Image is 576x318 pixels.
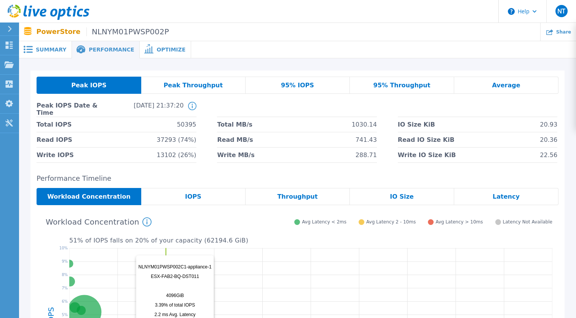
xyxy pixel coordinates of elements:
span: 37293 (74%) [157,132,196,147]
span: Summary [36,47,66,52]
span: Total IOPS [37,117,72,132]
span: 95% Throughput [373,82,431,88]
span: 95% IOPS [281,82,314,88]
span: 288.71 [356,148,377,162]
span: Workload Concentration [47,194,131,200]
span: 20.36 [540,132,557,147]
span: Optimize [156,47,185,52]
span: Total MB/s [217,117,252,132]
span: NT [557,8,565,14]
text: 9% [62,259,68,263]
span: [DATE] 21:37:20 [110,102,183,117]
span: Read IOPS [37,132,72,147]
span: IOPS [185,194,201,200]
p: 51 % of IOPS falls on 20 % of your capacity ( 62194.6 GiB ) [69,237,552,244]
span: Read MB/s [217,132,253,147]
span: Peak IOPS Date & Time [37,102,110,117]
span: IO Size [390,194,413,200]
span: Write IOPS [37,148,74,162]
span: Write MB/s [217,148,254,162]
p: PowerStore [37,27,169,36]
span: Throughput [277,194,318,200]
text: 8% [62,273,68,277]
span: 20.93 [540,117,557,132]
span: 741.43 [356,132,377,147]
span: Latency Not Available [503,219,552,225]
span: Peak Throughput [164,82,223,88]
span: Latency [493,194,520,200]
span: 22.56 [540,148,557,162]
span: IO Size KiB [398,117,435,132]
span: 1030.14 [352,117,377,132]
h2: Performance Timeline [37,175,558,183]
span: Share [556,30,571,34]
span: Read IO Size KiB [398,132,455,147]
span: Write IO Size KiB [398,148,456,162]
span: 50395 [177,117,196,132]
h4: Workload Concentration [46,217,152,226]
span: Avg Latency 2 - 10ms [366,219,416,225]
span: Avg Latency > 10ms [436,219,483,225]
text: 7% [62,286,68,290]
span: Performance [89,47,134,52]
span: NLNYM01PWSP002P [86,27,169,36]
span: Average [492,82,520,88]
span: Peak IOPS [71,82,106,88]
span: 13102 (26%) [157,148,196,162]
text: 10% [59,246,68,250]
span: Avg Latency < 2ms [302,219,346,225]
